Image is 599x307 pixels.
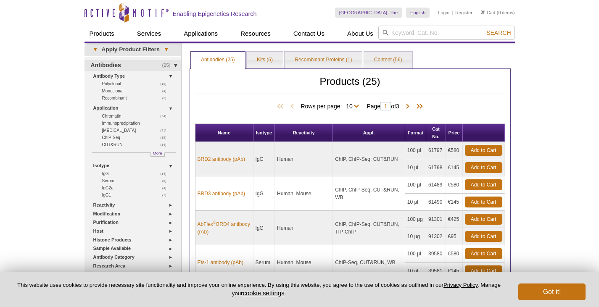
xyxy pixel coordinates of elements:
span: Page of [362,102,403,110]
th: Format [405,124,426,142]
span: (25) [162,60,175,71]
a: Kits (6) [247,52,283,68]
img: Your Cart [481,10,485,14]
a: BRD3 antibody (pAb) [198,190,245,197]
a: Add to Cart [465,162,502,173]
td: 100 µl [405,245,426,262]
th: Price [446,124,463,142]
td: 61797 [426,142,446,159]
td: 10 µl [405,159,426,176]
td: ChIP, ChIP-Seq, CUT&RUN, TIP-ChIP [333,211,405,245]
h2: Enabling Epigenetics Research [173,10,257,18]
th: Appl. [333,124,405,142]
sup: ® [213,220,216,225]
td: ChIP, ChIP-Seq, CUT&RUN, WB [333,176,405,211]
p: This website uses cookies to provide necessary site functionality and improve your online experie... [13,281,504,297]
span: (24) [160,113,171,120]
a: Host [93,227,176,236]
button: Search [484,29,513,37]
td: Human, Mouse [275,176,333,211]
button: cookie settings [243,289,284,297]
td: 91301 [426,211,446,228]
a: Resources [235,26,276,42]
button: Got it! [518,283,586,300]
td: 100 µl [405,142,426,159]
a: English [406,8,430,18]
span: (14) [160,141,171,148]
span: Search [486,29,511,36]
td: €580 [446,176,463,194]
span: (19) [160,134,171,141]
a: Antibody Category [93,253,176,262]
li: | [452,8,453,18]
a: [GEOGRAPHIC_DATA], The [335,8,402,18]
td: ChIP-Seq, CUT&RUN, WB [333,245,405,280]
a: (4)IgG2a [102,184,171,192]
td: ChIP, ChIP-Seq, CUT&RUN [333,142,405,176]
td: 61490 [426,194,446,211]
th: Name [195,124,253,142]
td: 10 µl [405,194,426,211]
th: Reactivity [275,124,333,142]
span: ▾ [89,46,102,53]
a: (18)Polyclonal [102,80,171,87]
a: Purification [93,218,176,227]
td: €145 [446,262,463,280]
a: Add to Cart [465,265,502,276]
span: (1) [162,192,171,199]
span: Last Page [412,102,425,111]
a: Antibody Type [93,72,176,81]
td: €145 [446,159,463,176]
td: €95 [446,228,463,245]
span: (4) [162,184,171,192]
a: (24)Chromatin Immunoprecipitation [102,113,171,127]
span: Previous Page [288,102,296,111]
td: IgG [253,211,275,245]
a: More [150,152,165,157]
td: €425 [446,211,463,228]
td: €580 [446,245,463,262]
a: (21)[MEDICAL_DATA] [102,127,171,134]
h2: Products (25) [195,78,505,94]
td: 61489 [426,176,446,194]
td: €580 [446,142,463,159]
a: Ets-1 antibody (pAb) [198,259,243,266]
a: Reactivity [93,201,176,210]
td: 100 µl [405,176,426,194]
a: ▾Apply Product Filters▾ [84,43,181,56]
span: 3 [396,103,399,110]
a: Add to Cart [465,214,502,225]
span: (18) [160,80,171,87]
a: Add to Cart [465,231,502,242]
a: Cart [481,10,496,16]
a: (19)ChIP-Seq [102,134,171,141]
a: Sample Available [93,244,176,253]
a: (14)CUT&RUN [102,141,171,148]
td: 39581 [426,262,446,280]
a: Isotype [93,161,176,170]
a: (6)Serum [102,177,171,184]
span: (6) [162,177,171,184]
td: 39580 [426,245,446,262]
td: 10 µl [405,262,426,280]
a: BRD2 antibody (pAb) [198,155,245,163]
a: Applications [179,26,223,42]
a: Add to Cart [465,179,502,190]
a: (4)Monoclonal [102,87,171,94]
a: Modification [93,210,176,218]
a: Contact Us [288,26,330,42]
span: First Page [275,102,288,111]
th: Cat No. [426,124,446,142]
a: Login [438,10,449,16]
input: Keyword, Cat. No. [378,26,515,40]
span: Rows per page: [301,102,362,110]
a: Register [455,10,472,16]
span: More [153,150,162,157]
span: ▾ [160,46,173,53]
td: 100 µg [405,211,426,228]
a: Content (56) [364,52,412,68]
a: (3)Recombinant [102,94,171,102]
span: (14) [160,170,171,177]
a: Histone Products [93,236,176,244]
a: Antibodies (25) [191,52,245,68]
